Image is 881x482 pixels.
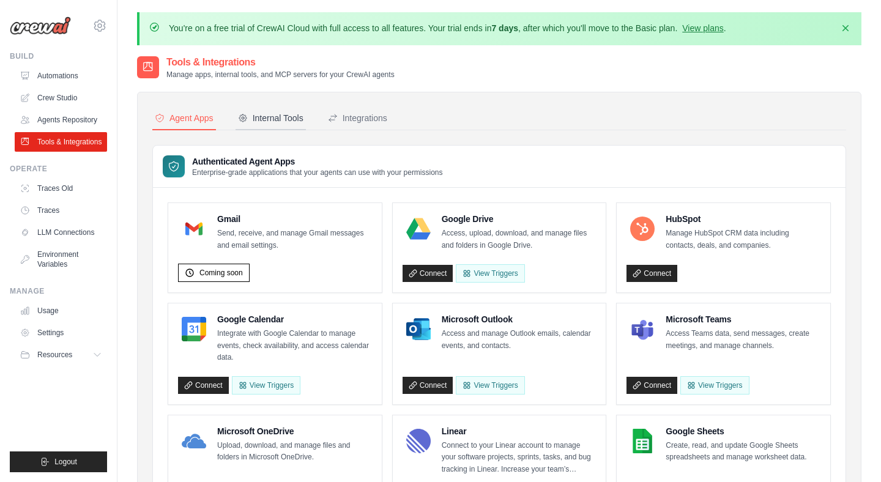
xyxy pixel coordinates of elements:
[666,213,820,225] h4: HubSpot
[15,88,107,108] a: Crew Studio
[403,265,453,282] a: Connect
[666,440,820,464] p: Create, read, and update Google Sheets spreadsheets and manage worksheet data.
[325,107,390,130] button: Integrations
[15,132,107,152] a: Tools & Integrations
[491,23,518,33] strong: 7 days
[680,376,749,395] : View Triggers
[406,429,431,453] img: Linear Logo
[232,376,300,395] button: View Triggers
[456,376,524,395] : View Triggers
[442,228,597,251] p: Access, upload, download, and manage files and folders in Google Drive.
[37,350,72,360] span: Resources
[54,457,77,467] span: Logout
[15,223,107,242] a: LLM Connections
[10,286,107,296] div: Manage
[626,265,677,282] a: Connect
[238,112,303,124] div: Internal Tools
[403,377,453,394] a: Connect
[217,213,372,225] h4: Gmail
[15,110,107,130] a: Agents Repository
[15,179,107,198] a: Traces Old
[182,217,206,241] img: Gmail Logo
[217,425,372,437] h4: Microsoft OneDrive
[182,317,206,341] img: Google Calendar Logo
[442,440,597,476] p: Connect to your Linear account to manage your software projects, sprints, tasks, and bug tracking...
[15,323,107,343] a: Settings
[442,425,597,437] h4: Linear
[406,317,431,341] img: Microsoft Outlook Logo
[456,264,524,283] : View Triggers
[217,328,372,364] p: Integrate with Google Calendar to manage events, check availability, and access calendar data.
[442,213,597,225] h4: Google Drive
[10,17,71,35] img: Logo
[217,440,372,464] p: Upload, download, and manage files and folders in Microsoft OneDrive.
[630,217,655,241] img: HubSpot Logo
[666,228,820,251] p: Manage HubSpot CRM data including contacts, deals, and companies.
[192,168,443,177] p: Enterprise-grade applications that your agents can use with your permissions
[152,107,216,130] button: Agent Apps
[630,317,655,341] img: Microsoft Teams Logo
[15,301,107,321] a: Usage
[10,451,107,472] button: Logout
[10,164,107,174] div: Operate
[626,377,677,394] a: Connect
[10,51,107,61] div: Build
[182,429,206,453] img: Microsoft OneDrive Logo
[217,228,372,251] p: Send, receive, and manage Gmail messages and email settings.
[155,112,214,124] div: Agent Apps
[442,313,597,325] h4: Microsoft Outlook
[328,112,387,124] div: Integrations
[15,245,107,274] a: Environment Variables
[166,55,395,70] h2: Tools & Integrations
[630,429,655,453] img: Google Sheets Logo
[217,313,372,325] h4: Google Calendar
[169,22,726,34] p: You're on a free trial of CrewAI Cloud with full access to all features. Your trial ends in , aft...
[666,328,820,352] p: Access Teams data, send messages, create meetings, and manage channels.
[166,70,395,80] p: Manage apps, internal tools, and MCP servers for your CrewAI agents
[666,425,820,437] h4: Google Sheets
[178,377,229,394] a: Connect
[15,201,107,220] a: Traces
[442,328,597,352] p: Access and manage Outlook emails, calendar events, and contacts.
[15,345,107,365] button: Resources
[15,66,107,86] a: Automations
[682,23,723,33] a: View plans
[666,313,820,325] h4: Microsoft Teams
[406,217,431,241] img: Google Drive Logo
[192,155,443,168] h3: Authenticated Agent Apps
[199,268,243,278] span: Coming soon
[236,107,306,130] button: Internal Tools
